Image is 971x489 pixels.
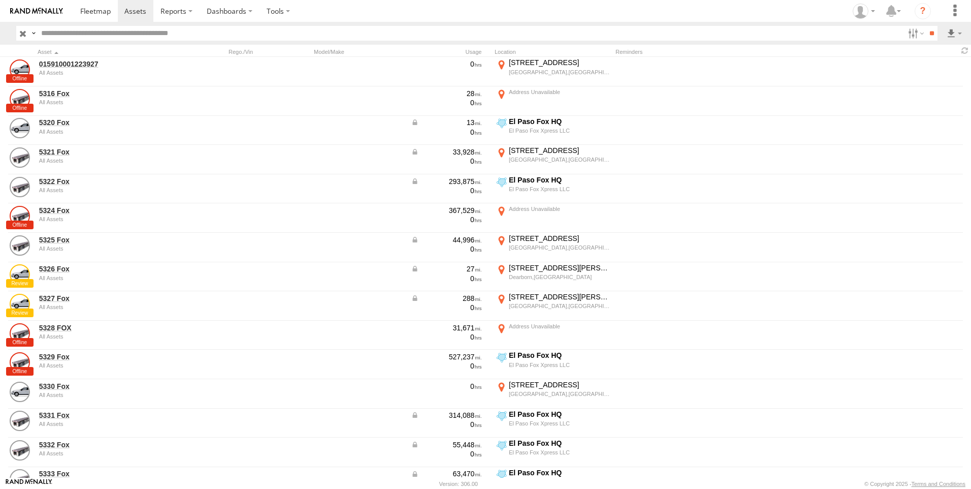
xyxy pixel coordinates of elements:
div: 0 [411,332,482,342]
a: 5328 FOX [39,323,178,332]
div: undefined [39,392,178,398]
a: 015910001223927 [39,59,178,69]
label: Export results as... [946,26,963,41]
div: Data from Vehicle CANbus [411,264,482,273]
div: Model/Make [314,48,405,55]
label: Click to View Current Location [495,175,611,203]
div: El Paso Fox HQ [509,439,610,448]
label: Click to View Current Location [495,234,611,261]
label: Click to View Current Location [495,117,611,144]
div: Data from Vehicle CANbus [411,147,482,157]
label: Click to View Current Location [495,58,611,85]
a: View Asset Details [10,294,30,314]
div: 0 [411,361,482,371]
div: undefined [39,450,178,456]
div: El Paso Fox Xpress LLC [509,127,610,134]
div: undefined [39,129,178,135]
label: Click to View Current Location [495,292,611,320]
div: Rego./Vin [229,48,310,55]
div: 28 [411,89,482,98]
div: [STREET_ADDRESS][PERSON_NAME] [509,292,610,301]
a: View Asset Details [10,352,30,373]
div: 0 [411,128,482,137]
div: 0 [411,157,482,166]
a: 5321 Fox [39,147,178,157]
a: 5326 Fox [39,264,178,273]
a: 5331 Fox [39,411,178,420]
label: Click to View Current Location [495,351,611,378]
a: View Asset Details [10,177,30,197]
div: 0 [411,186,482,195]
label: Click to View Current Location [495,439,611,466]
a: View Asset Details [10,147,30,168]
div: 31,671 [411,323,482,332]
label: Click to View Current Location [495,380,611,408]
div: Data from Vehicle CANbus [411,440,482,449]
div: 367,529 [411,206,482,215]
div: [STREET_ADDRESS] [509,58,610,67]
div: undefined [39,421,178,427]
div: [GEOGRAPHIC_DATA],[GEOGRAPHIC_DATA] [509,390,610,398]
div: Location [495,48,611,55]
img: rand-logo.svg [10,8,63,15]
label: Click to View Current Location [495,322,611,349]
a: 5316 Fox [39,89,178,98]
div: [STREET_ADDRESS] [509,146,610,155]
div: El Paso Fox Xpress LLC [509,420,610,427]
div: Frank Olivera [849,4,879,19]
i: ? [915,3,931,19]
a: View Asset Details [10,382,30,402]
label: Click to View Current Location [495,410,611,437]
div: © Copyright 2025 - [864,481,965,487]
div: undefined [39,216,178,222]
label: Search Filter Options [904,26,926,41]
a: 5332 Fox [39,440,178,449]
a: View Asset Details [10,440,30,461]
div: 0 [411,244,482,254]
a: View Asset Details [10,206,30,226]
span: Refresh [959,46,971,55]
a: View Asset Details [10,89,30,109]
a: View Asset Details [10,323,30,344]
a: 5329 Fox [39,352,178,361]
div: Data from Vehicle CANbus [411,411,482,420]
a: View Asset Details [10,118,30,138]
div: 0 [411,449,482,459]
div: undefined [39,70,178,76]
div: Data from Vehicle CANbus [411,235,482,244]
div: Usage [409,48,491,55]
div: Dearborn,[GEOGRAPHIC_DATA] [509,273,610,281]
div: El Paso Fox HQ [509,410,610,419]
div: [GEOGRAPHIC_DATA],[GEOGRAPHIC_DATA] [509,156,610,163]
div: Data from Vehicle CANbus [411,177,482,186]
div: undefined [39,333,178,340]
div: El Paso Fox HQ [509,175,610,185]
div: 0 [411,59,482,69]
div: undefined [39,362,178,369]
div: Data from Vehicle CANbus [411,469,482,478]
div: El Paso Fox HQ [509,468,610,477]
div: 0 [411,303,482,312]
div: 0 [411,420,482,429]
div: El Paso Fox HQ [509,117,610,126]
a: 5330 Fox [39,382,178,391]
div: Data from Vehicle CANbus [411,118,482,127]
a: View Asset Details [10,59,30,80]
a: 5320 Fox [39,118,178,127]
div: 0 [411,98,482,107]
div: [STREET_ADDRESS] [509,234,610,243]
div: Reminders [616,48,778,55]
div: undefined [39,158,178,164]
label: Click to View Current Location [495,204,611,232]
div: El Paso Fox Xpress LLC [509,449,610,456]
a: 5322 Fox [39,177,178,186]
a: View Asset Details [10,411,30,431]
div: 0 [411,215,482,224]
div: undefined [39,99,178,105]
div: El Paso Fox HQ [509,351,610,360]
label: Click to View Current Location [495,263,611,291]
div: Data from Vehicle CANbus [411,294,482,303]
label: Click to View Current Location [495,87,611,115]
div: [GEOGRAPHIC_DATA],[GEOGRAPHIC_DATA] [509,244,610,251]
div: 0 [411,382,482,391]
